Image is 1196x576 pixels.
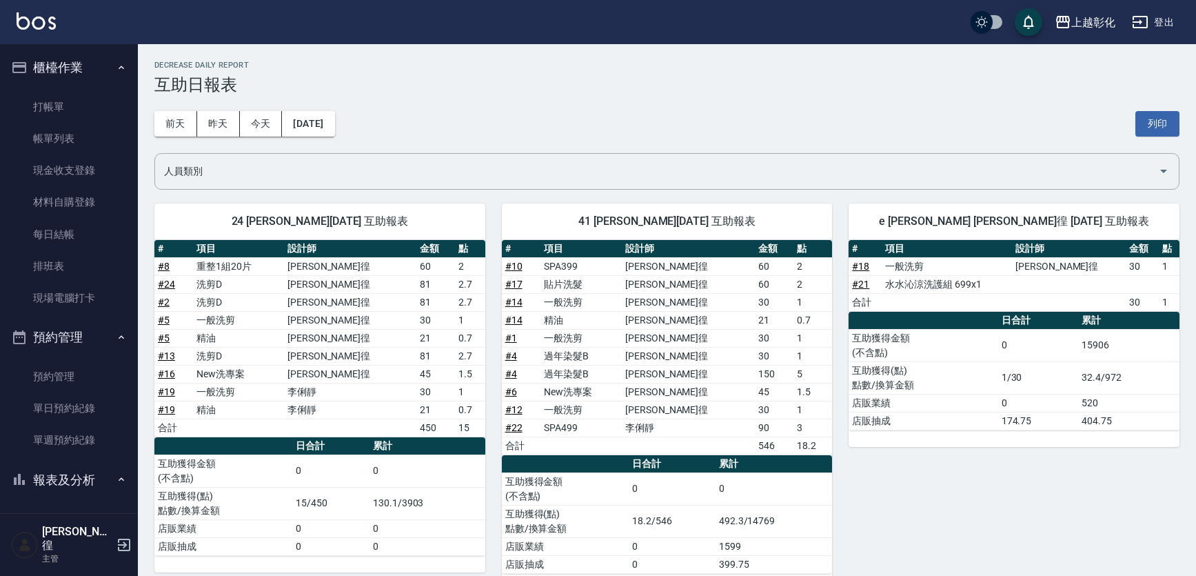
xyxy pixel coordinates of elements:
[755,275,793,293] td: 60
[369,455,485,487] td: 0
[455,311,485,329] td: 1
[154,437,485,556] table: a dense table
[622,257,755,275] td: [PERSON_NAME]徨
[1078,412,1179,430] td: 404.75
[716,473,833,505] td: 0
[455,347,485,365] td: 2.7
[416,401,455,419] td: 21
[369,437,485,455] th: 累計
[622,401,755,419] td: [PERSON_NAME]徨
[154,419,193,437] td: 合計
[193,383,284,401] td: 一般洗剪
[154,240,193,258] th: #
[158,279,175,290] a: #24
[284,329,416,347] td: [PERSON_NAME]徨
[793,419,832,437] td: 3
[622,329,755,347] td: [PERSON_NAME]徨
[455,383,485,401] td: 1
[193,275,284,293] td: 洗剪D
[502,537,629,555] td: 店販業績
[158,332,170,344] a: #5
[505,261,523,272] a: #10
[540,383,622,401] td: New洗專案
[540,401,622,419] td: 一般洗剪
[193,311,284,329] td: 一般洗剪
[852,261,869,272] a: #18
[416,275,455,293] td: 81
[622,365,755,383] td: [PERSON_NAME]徨
[416,293,455,311] td: 81
[505,422,523,433] a: #22
[540,365,622,383] td: 過年染髮B
[1015,8,1042,36] button: save
[154,487,292,519] td: 互助獲得(點) 點數/換算金額
[1126,240,1159,258] th: 金額
[629,537,715,555] td: 0
[161,159,1153,183] input: 人員名稱
[793,293,832,311] td: 1
[11,531,39,559] img: Person
[1078,312,1179,330] th: 累計
[292,487,369,519] td: 15/450
[540,240,622,258] th: 項目
[629,473,715,505] td: 0
[292,455,369,487] td: 0
[849,412,997,430] td: 店販抽成
[852,279,869,290] a: #21
[154,111,197,137] button: 前天
[865,215,1163,228] span: e [PERSON_NAME] [PERSON_NAME]徨 [DATE] 互助報表
[849,240,882,258] th: #
[849,361,997,394] td: 互助獲得(點) 點數/換算金額
[1078,361,1179,394] td: 32.4/972
[505,350,517,361] a: #4
[629,505,715,537] td: 18.2/546
[6,361,132,393] a: 預約管理
[455,419,485,437] td: 15
[629,555,715,573] td: 0
[502,555,629,573] td: 店販抽成
[518,215,816,228] span: 41 [PERSON_NAME][DATE] 互助報表
[755,311,793,329] td: 21
[193,257,284,275] td: 重整1組20片
[1012,240,1126,258] th: 設計師
[6,462,132,498] button: 報表及分析
[284,257,416,275] td: [PERSON_NAME]徨
[998,329,1079,361] td: 0
[416,257,455,275] td: 60
[284,401,416,419] td: 李俐靜
[502,240,833,455] table: a dense table
[849,394,997,412] td: 店販業績
[416,347,455,365] td: 81
[416,419,455,437] td: 450
[622,347,755,365] td: [PERSON_NAME]徨
[849,293,882,311] td: 合計
[154,61,1179,70] h2: Decrease Daily Report
[284,383,416,401] td: 李俐靜
[998,361,1079,394] td: 1/30
[755,257,793,275] td: 60
[505,332,517,344] a: #1
[1012,257,1126,275] td: [PERSON_NAME]徨
[369,487,485,519] td: 130.1/3903
[540,347,622,365] td: 過年染髮B
[193,401,284,419] td: 精油
[158,386,175,397] a: #19
[292,519,369,537] td: 0
[622,419,755,437] td: 李俐靜
[540,419,622,437] td: SPA499
[502,473,629,505] td: 互助獲得金額 (不含點)
[716,537,833,555] td: 1599
[755,240,793,258] th: 金額
[6,393,132,424] a: 單日預約紀錄
[793,347,832,365] td: 1
[6,424,132,456] a: 單週預約紀錄
[882,275,1012,293] td: 水水沁涼洗護組 699x1
[755,401,793,419] td: 30
[793,240,832,258] th: 點
[505,297,523,308] a: #14
[622,293,755,311] td: [PERSON_NAME]徨
[6,186,132,218] a: 材料自購登錄
[629,455,715,473] th: 日合計
[416,240,455,258] th: 金額
[502,437,540,455] td: 合計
